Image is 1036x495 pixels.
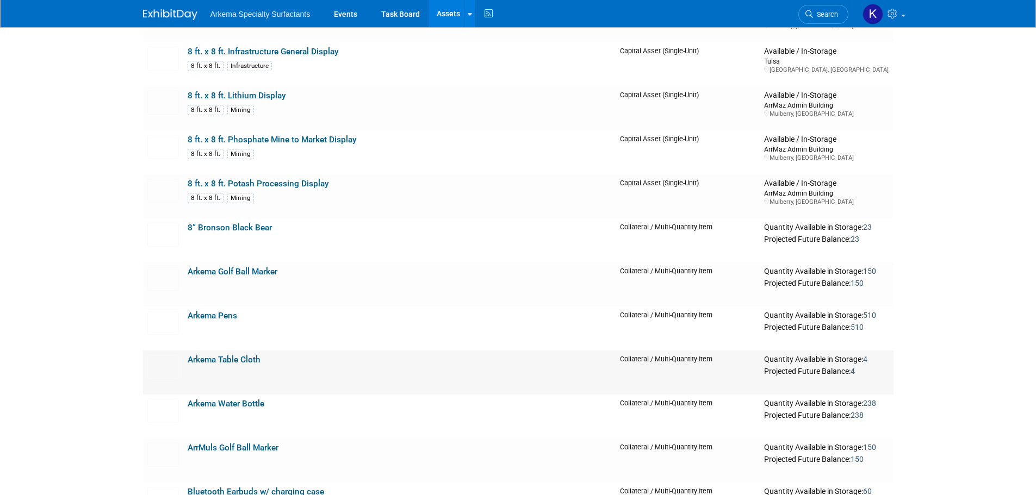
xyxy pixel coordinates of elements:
[764,66,889,74] div: [GEOGRAPHIC_DATA], [GEOGRAPHIC_DATA]
[764,233,889,245] div: Projected Future Balance:
[863,4,883,24] img: Kayla Parker
[188,223,272,233] a: 8” Bronson Black Bear
[188,355,260,365] a: Arkema Table Cloth
[188,105,224,115] div: 8 ft. x 8 ft.
[764,189,889,198] div: ArrMaz Admin Building
[764,135,889,145] div: Available / In-Storage
[188,179,329,189] a: 8 ft. x 8 ft. Potash Processing Display
[863,355,867,364] span: 4
[616,350,760,394] td: Collateral / Multi-Quantity Item
[863,311,876,319] span: 510
[616,174,760,218] td: Capital Asset (Single-Unit)
[227,61,272,71] div: Infrastructure
[851,235,859,243] span: 23
[764,277,889,289] div: Projected Future Balance:
[188,61,224,71] div: 8 ft. x 8 ft.
[764,267,889,277] div: Quantity Available in Storage:
[188,135,357,145] a: 8 ft. x 8 ft. Phosphate Mine to Market Display
[764,453,889,465] div: Projected Future Balance:
[851,279,864,287] span: 150
[764,399,889,409] div: Quantity Available in Storage:
[616,306,760,350] td: Collateral / Multi-Quantity Item
[851,323,864,331] span: 510
[764,443,889,453] div: Quantity Available in Storage:
[764,409,889,421] div: Projected Future Balance:
[764,57,889,66] div: Tulsa
[851,455,864,463] span: 150
[227,149,254,159] div: Mining
[616,438,760,483] td: Collateral / Multi-Quantity Item
[764,355,889,365] div: Quantity Available in Storage:
[188,267,277,277] a: Arkema Golf Ball Marker
[764,101,889,110] div: ArrMaz Admin Building
[764,154,889,162] div: Mulberry, [GEOGRAPHIC_DATA]
[188,399,264,409] a: Arkema Water Bottle
[188,193,224,203] div: 8 ft. x 8 ft.
[863,399,876,408] span: 238
[616,86,760,130] td: Capital Asset (Single-Unit)
[764,145,889,154] div: ArrMaz Admin Building
[188,149,224,159] div: 8 ft. x 8 ft.
[227,105,254,115] div: Mining
[764,365,889,377] div: Projected Future Balance:
[863,223,872,231] span: 23
[210,10,311,18] span: Arkema Specialty Surfactants
[863,267,876,275] span: 150
[764,110,889,118] div: Mulberry, [GEOGRAPHIC_DATA]
[227,193,254,203] div: Mining
[143,9,197,20] img: ExhibitDay
[798,5,848,24] a: Search
[764,47,889,57] div: Available / In-Storage
[764,198,889,206] div: Mulberry, [GEOGRAPHIC_DATA]
[851,367,855,375] span: 4
[616,42,760,86] td: Capital Asset (Single-Unit)
[616,130,760,174] td: Capital Asset (Single-Unit)
[764,223,889,233] div: Quantity Available in Storage:
[764,321,889,333] div: Projected Future Balance:
[863,443,876,452] span: 150
[616,262,760,306] td: Collateral / Multi-Quantity Item
[188,443,278,453] a: ArrMuls Golf Ball Marker
[188,91,286,101] a: 8 ft. x 8 ft. Lithium Display
[764,179,889,189] div: Available / In-Storage
[616,394,760,438] td: Collateral / Multi-Quantity Item
[851,411,864,419] span: 238
[764,311,889,321] div: Quantity Available in Storage:
[616,218,760,262] td: Collateral / Multi-Quantity Item
[813,10,838,18] span: Search
[188,47,339,57] a: 8 ft. x 8 ft. Infrastructure General Display
[764,91,889,101] div: Available / In-Storage
[188,311,237,321] a: Arkema Pens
